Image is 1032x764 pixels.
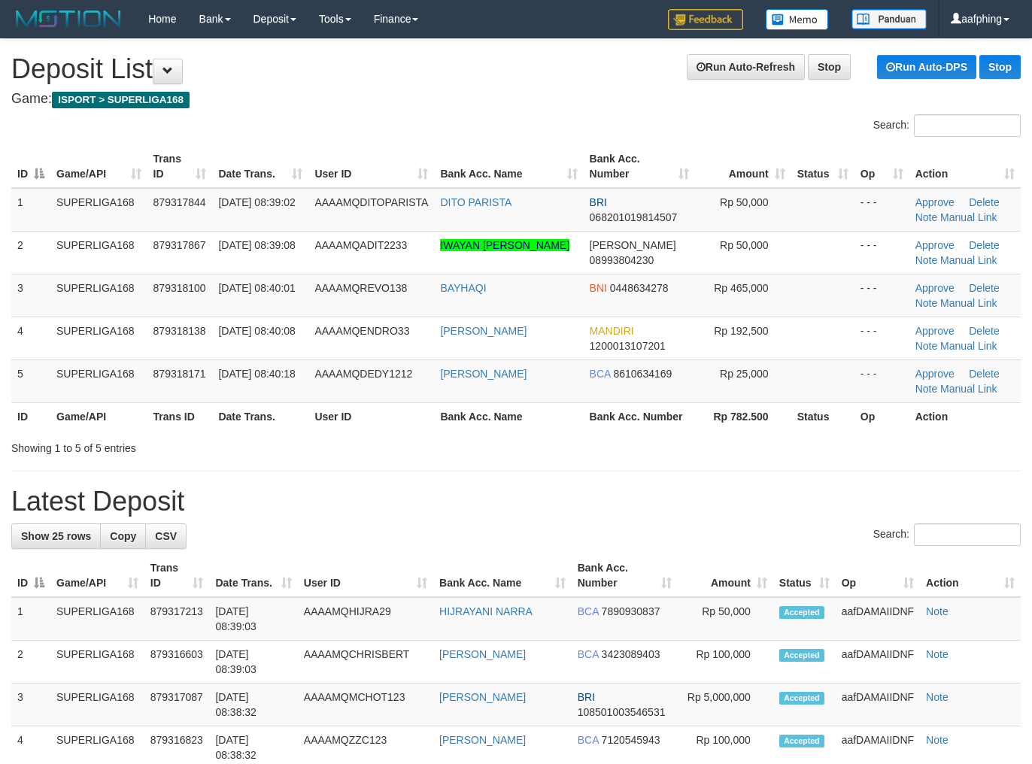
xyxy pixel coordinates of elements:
img: panduan.png [851,9,927,29]
td: SUPERLIGA168 [50,641,144,684]
a: Note [915,211,938,223]
th: Status: activate to sort column ascending [791,145,854,188]
img: Button%20Memo.svg [766,9,829,30]
th: Bank Acc. Number: activate to sort column ascending [584,145,695,188]
span: Copy 0448634278 to clipboard [610,282,669,294]
td: aafDAMAIIDNF [836,641,920,684]
td: AAAAMQMCHOT123 [298,684,433,726]
th: User ID: activate to sort column ascending [298,554,433,597]
th: Date Trans.: activate to sort column ascending [209,554,297,597]
th: ID: activate to sort column descending [11,554,50,597]
a: Approve [915,325,955,337]
input: Search: [914,114,1021,137]
span: 879317867 [153,239,206,251]
th: Action [909,402,1021,430]
a: Show 25 rows [11,523,101,549]
a: Manual Link [940,297,997,309]
span: 879317844 [153,196,206,208]
span: BCA [590,368,611,380]
a: Note [915,340,938,352]
span: Rp 25,000 [720,368,769,380]
td: - - - [854,317,909,359]
span: Copy [110,530,136,542]
a: Note [926,734,949,746]
span: [DATE] 08:39:08 [218,239,295,251]
span: CSV [155,530,177,542]
td: SUPERLIGA168 [50,188,147,232]
th: Op: activate to sort column ascending [854,145,909,188]
span: AAAAMQDEDY1212 [314,368,412,380]
td: 879317087 [144,684,210,726]
th: Op: activate to sort column ascending [836,554,920,597]
h1: Latest Deposit [11,487,1021,517]
th: Amount: activate to sort column ascending [678,554,773,597]
span: 879318171 [153,368,206,380]
th: Bank Acc. Name: activate to sort column ascending [434,145,583,188]
a: HIJRAYANI NARRA [439,605,533,617]
td: 2 [11,231,50,274]
th: Game/API: activate to sort column ascending [50,145,147,188]
span: Accepted [779,606,824,619]
a: Delete [969,325,999,337]
span: BCA [578,648,599,660]
span: Rp 50,000 [720,196,769,208]
th: Op [854,402,909,430]
th: Action: activate to sort column ascending [920,554,1021,597]
span: [DATE] 08:39:02 [218,196,295,208]
span: ISPORT > SUPERLIGA168 [52,92,190,108]
span: Copy 108501003546531 to clipboard [578,706,666,718]
th: ID [11,402,50,430]
a: DITO PARISTA [440,196,511,208]
th: Date Trans.: activate to sort column ascending [212,145,308,188]
a: Manual Link [940,211,997,223]
a: Approve [915,196,955,208]
span: AAAAMQDITOPARISTA [314,196,428,208]
span: MANDIRI [590,325,634,337]
th: Rp 782.500 [695,402,791,430]
span: AAAAMQREVO138 [314,282,407,294]
td: - - - [854,274,909,317]
td: 3 [11,274,50,317]
td: [DATE] 08:39:03 [209,597,297,641]
a: [PERSON_NAME] [439,648,526,660]
th: Trans ID: activate to sort column ascending [144,554,210,597]
a: Note [926,691,949,703]
td: SUPERLIGA168 [50,317,147,359]
a: Approve [915,239,955,251]
td: SUPERLIGA168 [50,231,147,274]
span: Accepted [779,735,824,747]
span: [DATE] 08:40:01 [218,282,295,294]
th: Date Trans. [212,402,308,430]
h4: Game: [11,92,1021,107]
span: Copy 7120545943 to clipboard [602,734,660,746]
a: Note [915,254,938,266]
a: Note [926,648,949,660]
span: Copy 7890930837 to clipboard [602,605,660,617]
a: Manual Link [940,383,997,395]
th: Status [791,402,854,430]
span: BRI [578,691,595,703]
span: Accepted [779,692,824,705]
td: 3 [11,684,50,726]
td: AAAAMQHIJRA29 [298,597,433,641]
span: Copy 068201019814507 to clipboard [590,211,678,223]
th: User ID [308,402,434,430]
span: [PERSON_NAME] [590,239,676,251]
th: Action: activate to sort column ascending [909,145,1021,188]
td: AAAAMQCHRISBERT [298,641,433,684]
a: [PERSON_NAME] [440,325,527,337]
span: Copy 1200013107201 to clipboard [590,340,666,352]
img: Feedback.jpg [668,9,743,30]
a: Delete [969,368,999,380]
span: Copy 3423089403 to clipboard [602,648,660,660]
td: SUPERLIGA168 [50,359,147,402]
label: Search: [873,523,1021,546]
a: Run Auto-Refresh [687,54,805,80]
span: Copy 08993804230 to clipboard [590,254,654,266]
a: Approve [915,282,955,294]
span: Rp 50,000 [720,239,769,251]
a: IWAYAN [PERSON_NAME] [440,239,569,251]
a: Note [926,605,949,617]
td: SUPERLIGA168 [50,597,144,641]
th: Status: activate to sort column ascending [773,554,836,597]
